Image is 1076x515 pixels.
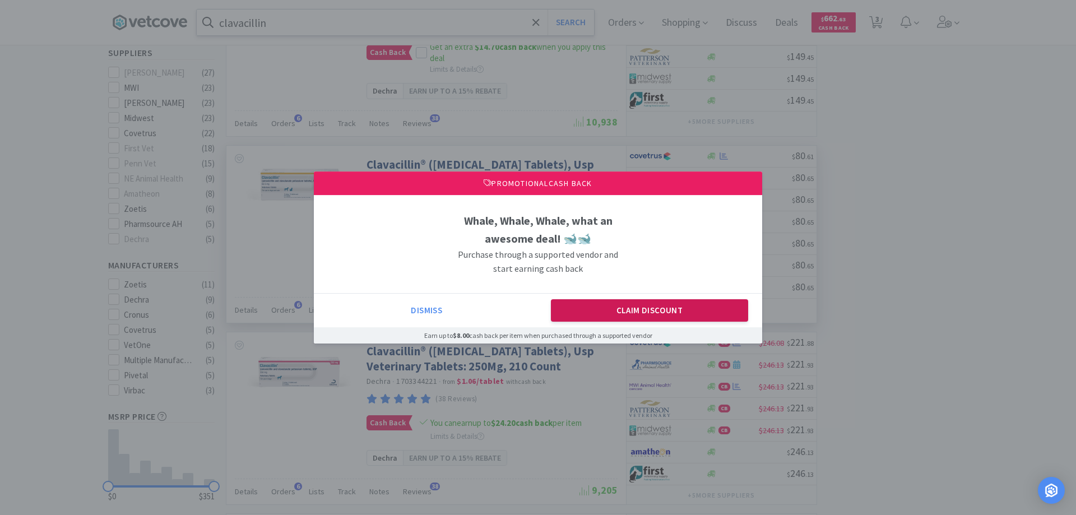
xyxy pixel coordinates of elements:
[1038,477,1065,504] div: Open Intercom Messenger
[551,299,749,322] button: Claim Discount
[314,327,762,344] div: Earn up to cash back per item when purchased through a supported vendor
[328,299,526,322] button: Dismiss
[454,212,622,248] h1: Whale, Whale, Whale, what an awesome deal! 🐋🐋
[453,331,469,340] span: $8.00
[454,248,622,276] h3: Purchase through a supported vendor and start earning cash back
[314,171,762,195] div: Promotional Cash Back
